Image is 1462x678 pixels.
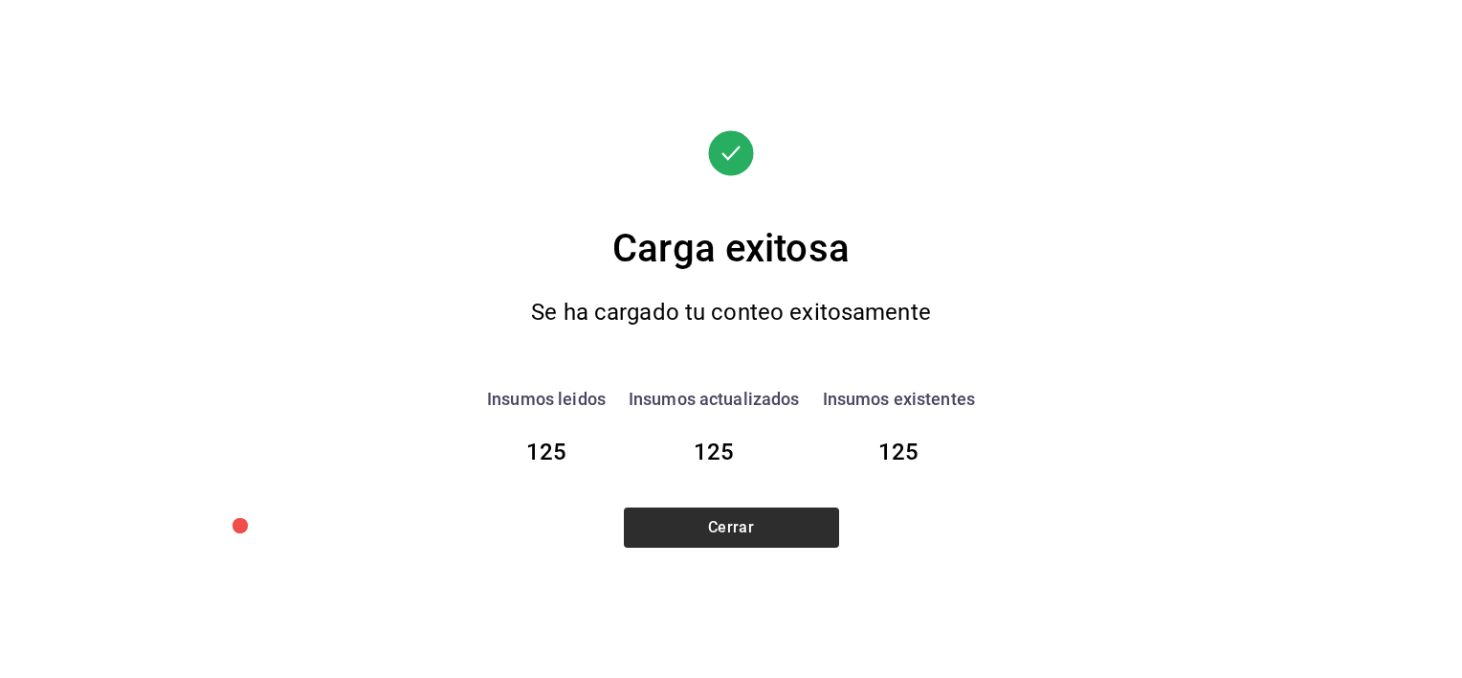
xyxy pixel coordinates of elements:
[629,435,800,469] div: 125
[629,386,800,412] div: Insumos actualizados
[823,435,975,469] div: 125
[487,386,606,412] div: Insumos leidos
[624,508,839,548] button: Cerrar
[487,435,606,469] div: 125
[444,220,1018,278] div: Carga exitosa
[481,293,981,332] div: Se ha cargado tu conteo exitosamente
[823,386,975,412] div: Insumos existentes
